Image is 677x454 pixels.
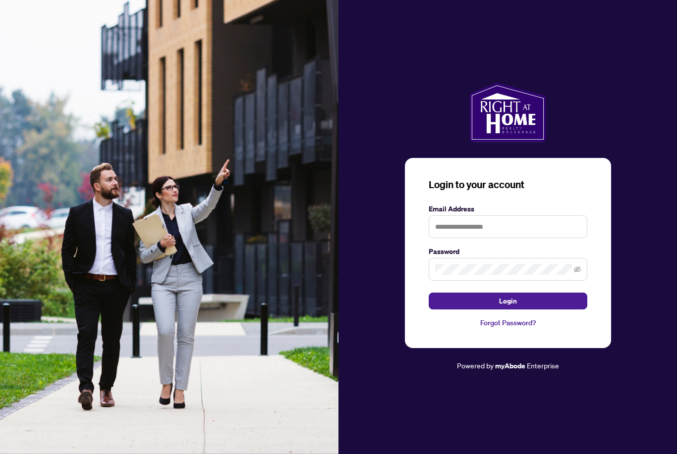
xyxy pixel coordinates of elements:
[527,361,559,370] span: Enterprise
[469,83,546,142] img: ma-logo
[457,361,494,370] span: Powered by
[499,293,517,309] span: Login
[429,178,587,192] h3: Login to your account
[429,293,587,309] button: Login
[495,360,525,371] a: myAbode
[429,317,587,328] a: Forgot Password?
[574,266,581,273] span: eye-invisible
[429,246,587,257] label: Password
[429,203,587,214] label: Email Address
